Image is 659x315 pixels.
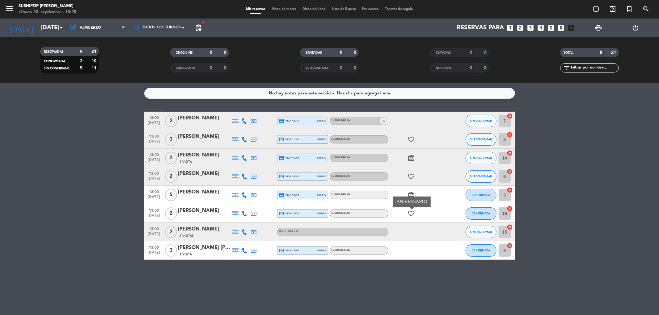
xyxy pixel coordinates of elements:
span: 2 [165,152,177,164]
i: menu [5,4,14,13]
span: visa * 6265 [279,155,299,161]
span: stripe [317,137,326,141]
i: looks_3 [527,24,535,32]
strong: 5 [80,66,82,70]
span: SUSHI LIBRE AM [332,212,351,214]
span: visa * 5405 [279,248,299,253]
span: CANCELADA [176,67,195,70]
i: credit_card [279,192,285,198]
span: 2 [165,207,177,220]
span: 1 Visita [180,252,192,257]
i: cancel [507,242,513,249]
i: arrow_drop_down [57,24,65,31]
i: add_box [568,24,576,32]
span: stripe [317,193,326,197]
strong: 3 [80,59,82,63]
span: SUSHI LIBRE AM [332,119,351,122]
div: [PERSON_NAME] [178,225,231,233]
span: 3 [165,244,177,257]
span: 13:00 [146,188,162,195]
i: cancel [507,187,513,193]
span: [DATE] [146,213,162,221]
strong: 0 [484,66,488,70]
div: [PERSON_NAME] [178,151,231,159]
strong: 8 [80,49,82,54]
i: credit_card [279,118,285,124]
i: credit_card [279,137,285,142]
div: No hay notas para este servicio. Haz clic para agregar una [269,90,390,97]
span: Pre-acceso [359,7,382,11]
i: favorite_border [408,210,415,217]
button: SIN CONFIRMAR [466,226,496,238]
span: [DATE] [146,121,162,128]
span: [DATE] [146,158,162,165]
span: 1 [382,119,384,123]
span: SIN CONFIRMAR [470,156,492,160]
span: [DATE] [146,251,162,258]
span: SUSHI LIBRE AM [332,175,351,177]
strong: 0 [340,50,342,55]
i: cancel [507,113,513,119]
span: 2 [165,170,177,183]
span: [DATE] [146,195,162,202]
i: credit_card [279,174,285,179]
strong: 0 [224,66,227,70]
strong: 0 [340,66,342,70]
i: cancel [507,224,513,230]
div: Sushipop [PERSON_NAME] [19,3,76,9]
strong: 0 [210,50,212,55]
div: [PERSON_NAME] [178,114,231,122]
span: 13:00 [146,225,162,232]
span: CHECK INS [176,51,193,54]
i: looks_5 [547,24,555,32]
i: credit_card [279,211,285,216]
span: CONFIRMADA [472,249,490,252]
span: Reservas para [457,24,504,31]
span: Mis reservas [243,7,268,11]
strong: 0 [484,50,488,55]
span: v [380,117,388,125]
i: favorite_border [408,173,415,180]
span: Almuerzo [80,26,101,30]
div: [PERSON_NAME] [178,170,231,178]
strong: 0 [354,50,357,55]
strong: 0 [224,50,227,55]
i: card_giftcard [408,154,415,162]
span: 1 Visita [180,160,192,164]
span: stripe [317,119,326,123]
i: looks_one [506,24,514,32]
span: SIN CONFIRMAR [470,175,492,178]
i: credit_card [279,248,285,253]
i: filter_list [563,64,571,72]
i: [DATE] [5,21,37,35]
i: looks_4 [537,24,545,32]
div: ANIVERSARIO [393,197,431,207]
span: 5 [165,189,177,201]
i: power_settings_new [632,24,640,31]
strong: 21 [91,49,98,54]
div: LOG OUT [617,19,654,37]
strong: 21 [611,50,617,55]
i: card_giftcard [408,191,415,199]
span: SUSHI LIBRE AM [279,230,298,233]
span: SUSHI LIBRE AM [332,156,351,159]
span: SUSHI LIBRE AM [332,138,351,140]
button: CONFIRMADA [466,207,496,220]
span: visa * 2665 [279,192,299,198]
span: 3 [165,133,177,146]
span: 13:00 [146,243,162,251]
span: SIN CONFIRMAR [470,119,492,122]
span: stripe [317,211,326,215]
span: stripe [317,174,326,178]
button: SIN CONFIRMAR [466,170,496,183]
span: 13:00 [146,132,162,139]
span: CONFIRMADA [44,60,65,63]
div: [PERSON_NAME] [178,133,231,141]
div: sábado 20. septiembre - 10:25 [19,9,76,15]
span: Tarjetas de regalo [382,7,416,11]
i: search [642,5,650,13]
strong: 0 [470,66,472,70]
strong: 0 [470,50,472,55]
span: [DATE] [146,176,162,184]
span: SIN CONFIRMAR [44,67,69,70]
